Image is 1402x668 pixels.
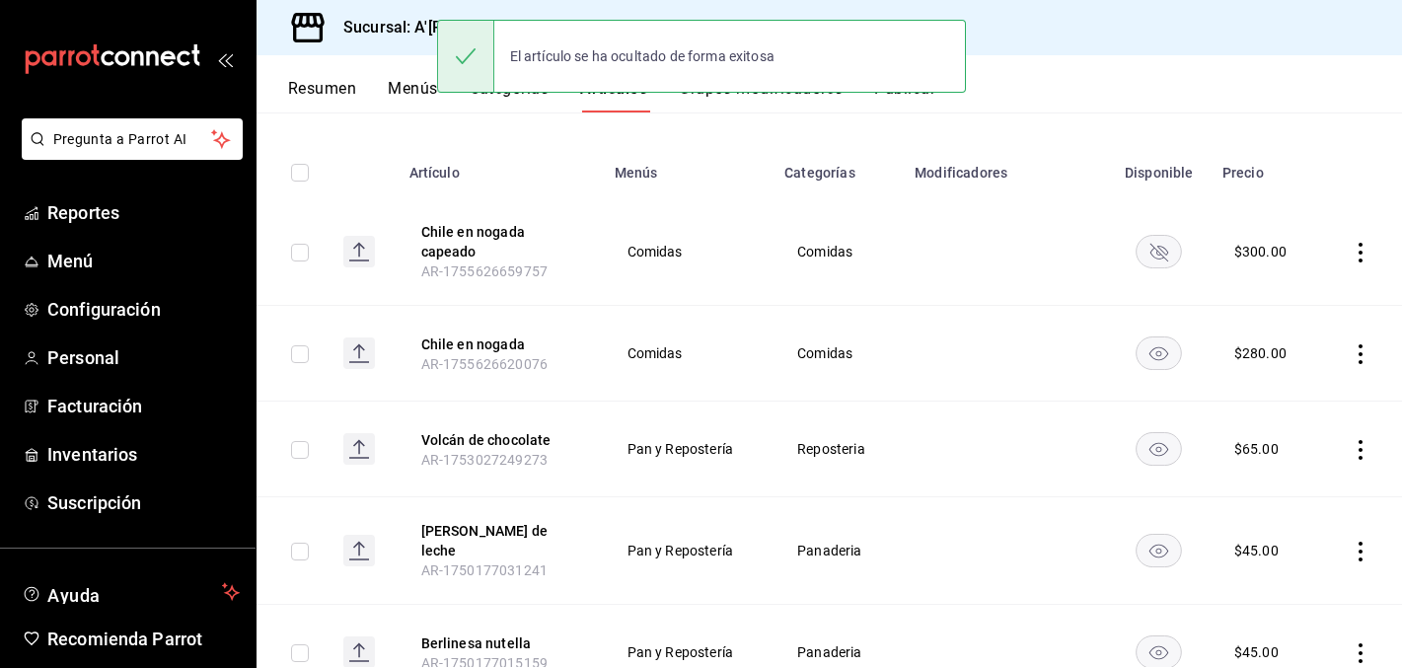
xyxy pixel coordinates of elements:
th: Modificadores [903,135,1107,198]
span: Pan y Repostería [627,442,749,456]
span: Facturación [47,393,240,419]
span: AR-1753027249273 [421,452,548,468]
button: open_drawer_menu [217,51,233,67]
span: Reposteria [797,442,878,456]
div: $ 45.00 [1234,642,1279,662]
button: availability-product [1136,432,1182,466]
button: edit-product-location [421,334,579,354]
span: Comidas [797,245,878,259]
div: $ 65.00 [1234,439,1279,459]
span: Comidas [797,346,878,360]
th: Artículo [398,135,603,198]
span: Configuración [47,296,240,323]
div: $ 280.00 [1234,343,1287,363]
button: actions [1351,643,1370,663]
button: availability-product [1136,534,1182,567]
span: Suscripción [47,489,240,516]
span: Reportes [47,199,240,226]
th: Disponible [1108,135,1211,198]
span: Pregunta a Parrot AI [53,129,212,150]
button: edit-product-location [421,633,579,653]
span: Panaderia [797,544,878,557]
th: Menús [603,135,774,198]
span: Personal [47,344,240,371]
button: actions [1351,344,1370,364]
span: AR-1750177031241 [421,562,548,578]
button: actions [1351,243,1370,262]
div: $ 45.00 [1234,541,1279,560]
span: Comidas [627,346,749,360]
span: AR-1755626659757 [421,263,548,279]
div: $ 300.00 [1234,242,1287,261]
div: navigation tabs [288,79,1402,112]
span: AR-1755626620076 [421,356,548,372]
span: Inventarios [47,441,240,468]
span: Pan y Repostería [627,645,749,659]
th: Categorías [773,135,903,198]
span: Ayuda [47,580,214,604]
button: Pregunta a Parrot AI [22,118,243,160]
button: edit-product-location [421,521,579,560]
th: Precio [1211,135,1320,198]
div: El artículo se ha ocultado de forma exitosa [494,35,790,78]
button: Menús [388,79,437,112]
button: actions [1351,542,1370,561]
button: availability-product [1136,235,1182,268]
a: Pregunta a Parrot AI [14,143,243,164]
button: Resumen [288,79,356,112]
button: availability-product [1136,336,1182,370]
button: edit-product-location [421,430,579,450]
span: Recomienda Parrot [47,626,240,652]
span: Comidas [627,245,749,259]
button: actions [1351,440,1370,460]
span: Panaderia [797,645,878,659]
h3: Sucursal: A'[PERSON_NAME] (MTY) [328,16,599,39]
span: Pan y Repostería [627,544,749,557]
button: edit-product-location [421,222,579,261]
span: Menú [47,248,240,274]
